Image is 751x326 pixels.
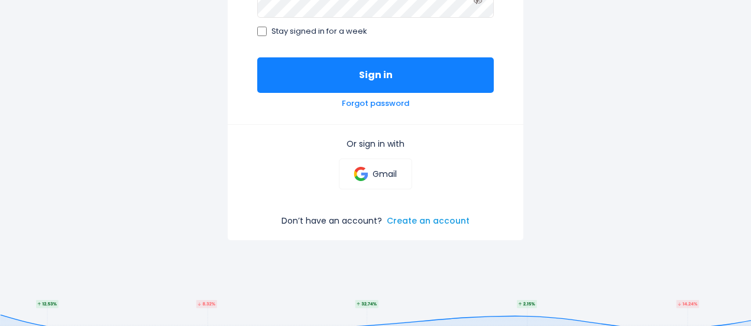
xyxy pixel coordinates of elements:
a: Create an account [387,215,470,226]
p: Or sign in with [257,138,494,149]
p: Don’t have an account? [281,215,382,226]
a: Forgot password [342,99,409,109]
button: Sign in [257,57,494,93]
input: Stay signed in for a week [257,27,267,36]
p: Gmail [373,169,397,179]
span: Stay signed in for a week [271,27,367,37]
a: Gmail [339,159,412,189]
